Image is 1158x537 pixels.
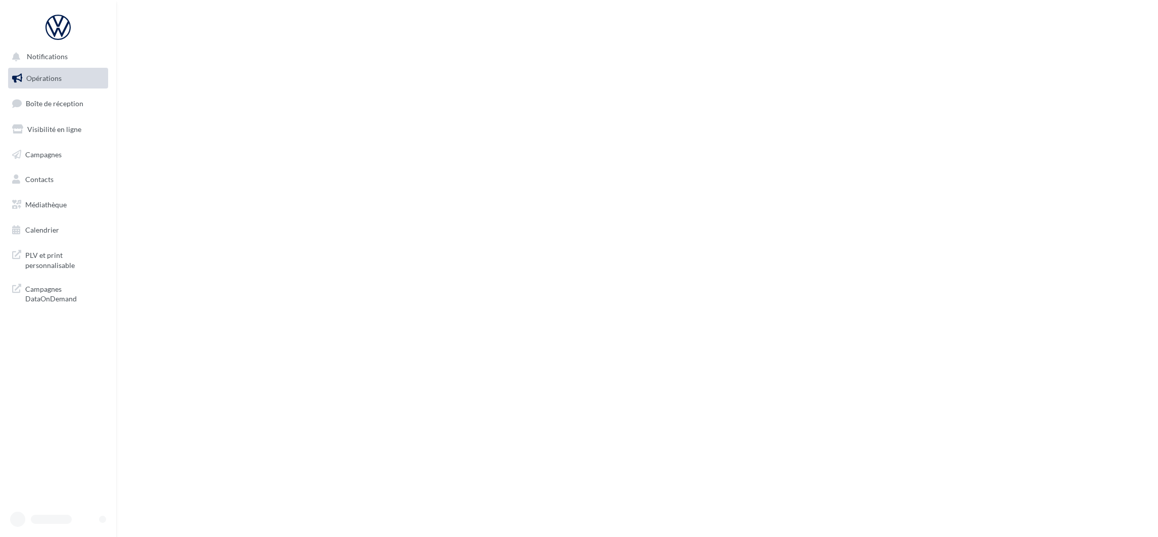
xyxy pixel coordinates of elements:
[25,248,104,270] span: PLV et print personnalisable
[26,99,83,108] span: Boîte de réception
[27,125,81,133] span: Visibilité en ligne
[25,150,62,158] span: Campagnes
[26,74,62,82] span: Opérations
[6,278,110,308] a: Campagnes DataOnDemand
[6,68,110,89] a: Opérations
[25,175,54,184] span: Contacts
[6,93,110,114] a: Boîte de réception
[6,119,110,140] a: Visibilité en ligne
[6,219,110,241] a: Calendrier
[25,226,59,234] span: Calendrier
[6,169,110,190] a: Contacts
[27,53,68,61] span: Notifications
[25,200,67,209] span: Médiathèque
[25,282,104,304] span: Campagnes DataOnDemand
[6,244,110,274] a: PLV et print personnalisable
[6,144,110,165] a: Campagnes
[6,194,110,215] a: Médiathèque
